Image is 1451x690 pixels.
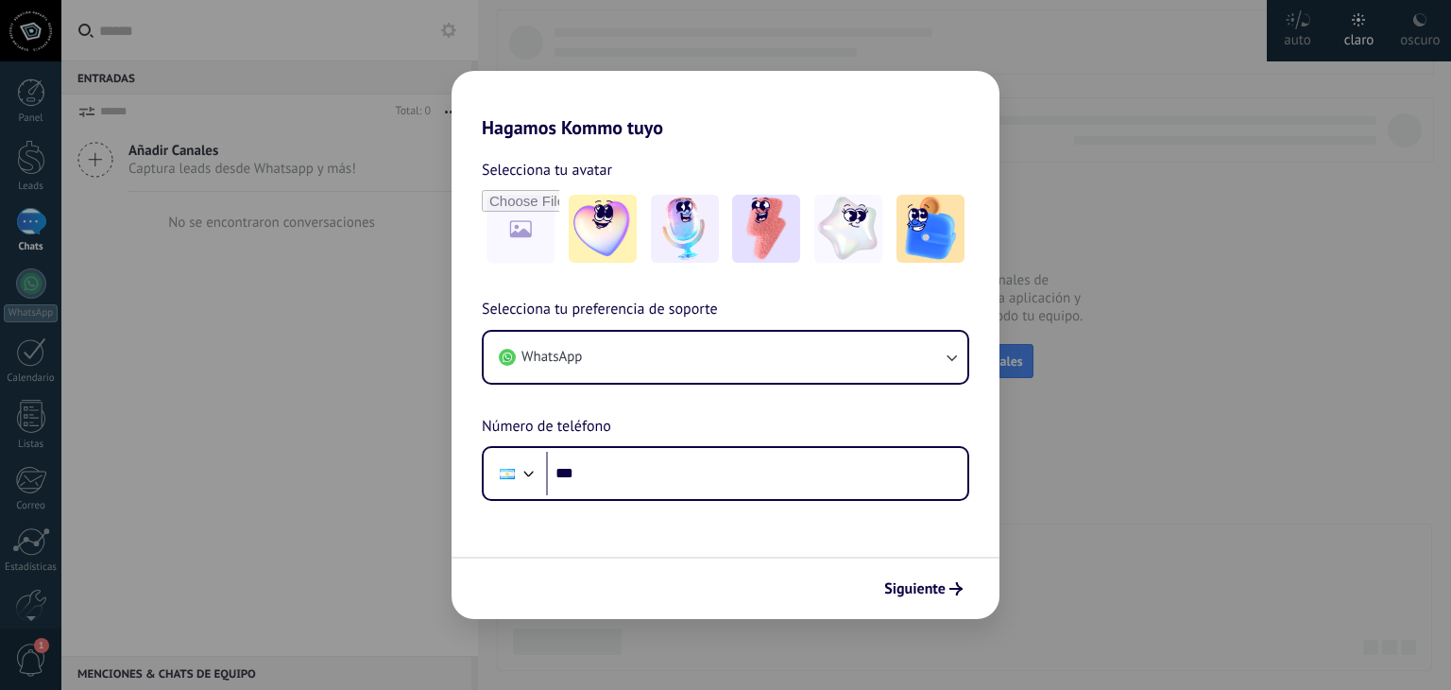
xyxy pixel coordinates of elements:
span: WhatsApp [521,348,582,367]
img: -4.jpeg [814,195,882,263]
button: Siguiente [876,573,971,605]
img: -5.jpeg [896,195,964,263]
img: -3.jpeg [732,195,800,263]
img: -2.jpeg [651,195,719,263]
span: Selecciona tu preferencia de soporte [482,298,718,322]
h2: Hagamos Kommo tuyo [452,71,999,139]
div: Argentina: + 54 [489,454,525,493]
img: -1.jpeg [569,195,637,263]
span: Selecciona tu avatar [482,158,612,182]
span: Número de teléfono [482,415,611,440]
span: Siguiente [884,582,946,595]
button: WhatsApp [484,332,967,383]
